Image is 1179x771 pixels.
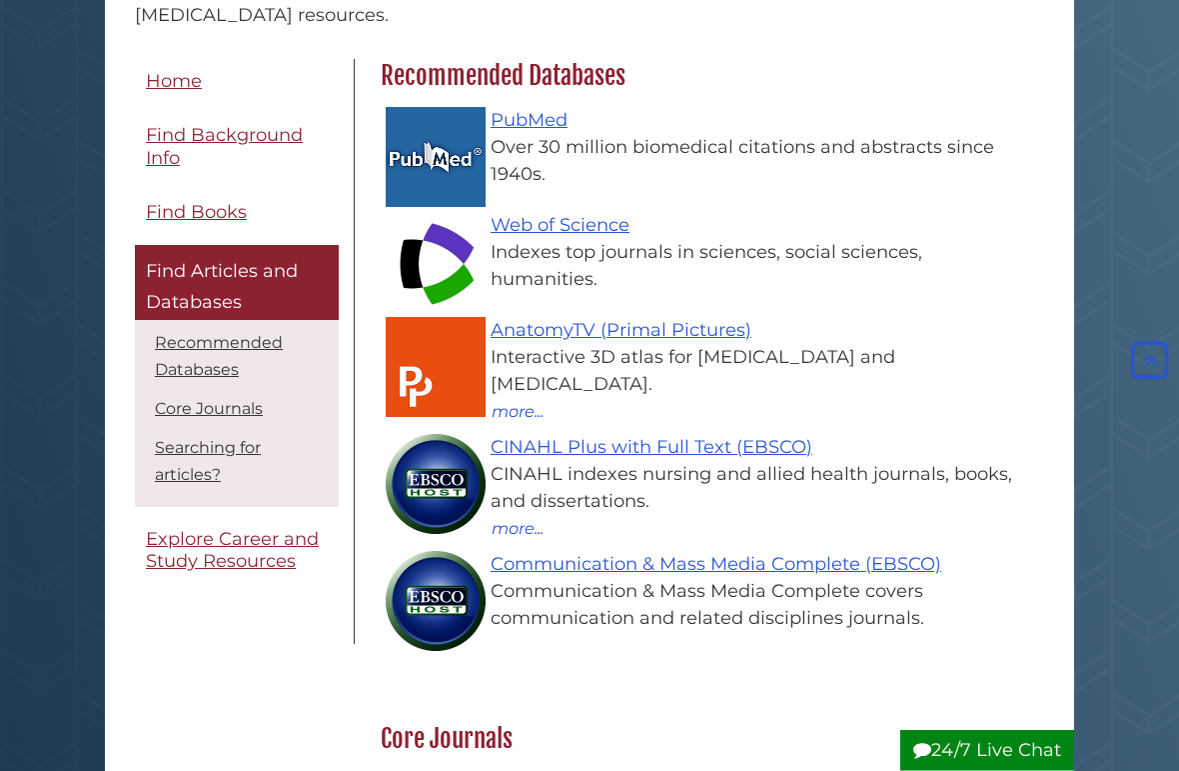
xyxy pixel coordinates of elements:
[135,60,339,595] div: Guide Pages
[135,60,339,105] a: Home
[401,240,1033,294] div: Indexes top journals in sciences, social sciences, humanities.
[401,135,1033,189] div: Over 30 million biomedical citations and abstracts since 1940s.
[900,730,1074,771] button: 24/7 Live Chat
[146,125,303,170] span: Find Background Info
[135,114,339,181] a: Find Background Info
[155,439,261,485] a: Searching for articles?
[371,61,1043,93] h2: Recommended Databases
[146,202,247,224] span: Find Books
[135,518,339,585] a: Explore Career and Study Resources
[401,462,1033,516] div: CINAHL indexes nursing and allied health journals, books, and dissertations.
[146,261,298,315] span: Find Articles and Databases
[146,529,319,574] span: Explore Career and Study Resources
[491,554,941,576] a: Communication & Mass Media Complete (EBSCO)
[401,345,1033,399] div: Interactive 3D atlas for [MEDICAL_DATA] and [MEDICAL_DATA].
[155,400,263,419] a: Core Journals
[1126,349,1174,371] a: Back to Top
[491,215,629,237] a: Web of Science
[135,246,339,321] a: Find Articles and Databases
[135,191,339,236] a: Find Books
[491,516,545,542] button: more...
[491,437,812,459] a: CINAHL Plus with Full Text (EBSCO)
[491,110,568,132] a: PubMed
[491,399,545,425] button: more...
[371,724,1043,756] h2: Core Journals
[146,71,202,93] span: Home
[401,579,1033,633] div: Communication & Mass Media Complete covers communication and related disciplines journals.
[491,320,751,342] a: AnatomyTV (Primal Pictures)
[155,334,283,380] a: Recommended Databases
